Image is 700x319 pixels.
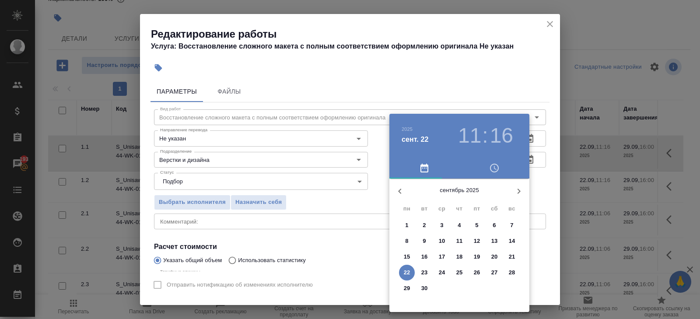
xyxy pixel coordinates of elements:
[439,237,445,245] p: 10
[405,221,408,230] p: 1
[458,221,461,230] p: 4
[504,233,520,249] button: 14
[410,186,508,195] p: сентябрь 2025
[504,249,520,265] button: 21
[423,237,426,245] p: 9
[404,268,410,277] p: 22
[493,221,496,230] p: 6
[451,233,467,249] button: 11
[434,249,450,265] button: 17
[416,249,432,265] button: 16
[509,268,515,277] p: 28
[402,126,413,132] button: 2025
[458,123,481,148] button: 11
[474,252,480,261] p: 19
[509,237,515,245] p: 14
[399,204,415,213] span: пн
[486,233,502,249] button: 13
[416,204,432,213] span: вт
[504,217,520,233] button: 7
[434,204,450,213] span: ср
[482,123,488,148] h3: :
[404,284,410,293] p: 29
[416,233,432,249] button: 9
[456,252,463,261] p: 18
[416,217,432,233] button: 2
[399,249,415,265] button: 15
[456,268,463,277] p: 25
[399,265,415,280] button: 22
[469,204,485,213] span: пт
[405,237,408,245] p: 8
[399,280,415,296] button: 29
[469,249,485,265] button: 19
[456,237,463,245] p: 11
[421,284,428,293] p: 30
[399,233,415,249] button: 8
[440,221,443,230] p: 3
[439,268,445,277] p: 24
[504,204,520,213] span: вс
[491,252,498,261] p: 20
[434,217,450,233] button: 3
[474,268,480,277] p: 26
[434,265,450,280] button: 24
[469,233,485,249] button: 12
[404,252,410,261] p: 15
[486,265,502,280] button: 27
[509,252,515,261] p: 21
[469,217,485,233] button: 5
[434,233,450,249] button: 10
[399,217,415,233] button: 1
[474,237,480,245] p: 12
[421,268,428,277] p: 23
[504,265,520,280] button: 28
[451,217,467,233] button: 4
[451,249,467,265] button: 18
[486,217,502,233] button: 6
[439,252,445,261] p: 17
[451,265,467,280] button: 25
[475,221,478,230] p: 5
[402,134,429,145] button: сент. 22
[490,123,513,148] button: 16
[423,221,426,230] p: 2
[416,280,432,296] button: 30
[486,249,502,265] button: 20
[451,204,467,213] span: чт
[491,237,498,245] p: 13
[491,268,498,277] p: 27
[416,265,432,280] button: 23
[469,265,485,280] button: 26
[486,204,502,213] span: сб
[510,221,513,230] p: 7
[421,252,428,261] p: 16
